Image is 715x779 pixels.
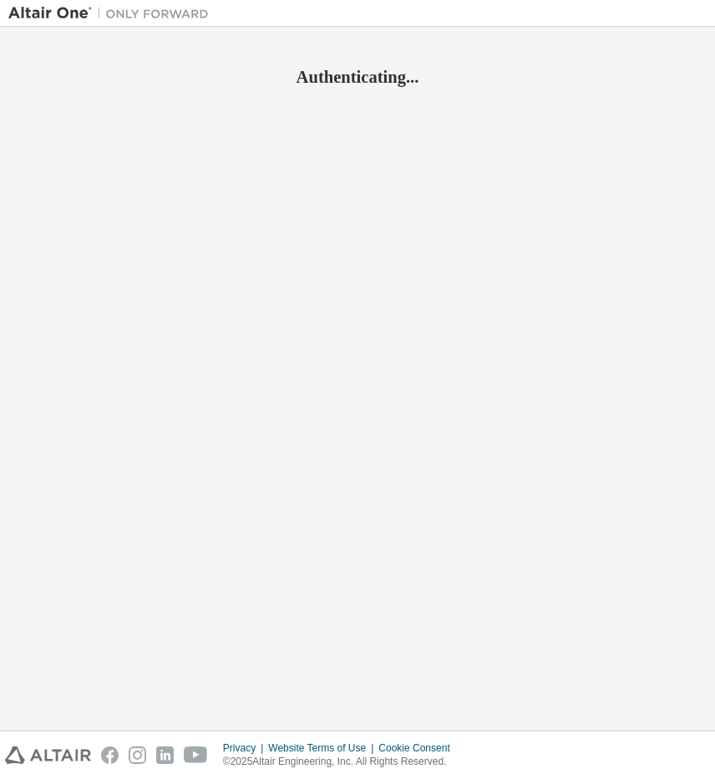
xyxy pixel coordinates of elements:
[129,746,146,764] img: instagram.svg
[378,741,459,755] div: Cookie Consent
[8,66,707,88] h2: Authenticating...
[223,755,460,769] p: © 2025 Altair Engineering, Inc. All Rights Reserved.
[156,746,174,764] img: linkedin.svg
[268,741,378,755] div: Website Terms of Use
[8,5,217,22] img: Altair One
[184,746,208,764] img: youtube.svg
[223,741,268,755] div: Privacy
[101,746,119,764] img: facebook.svg
[5,746,91,764] img: altair_logo.svg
